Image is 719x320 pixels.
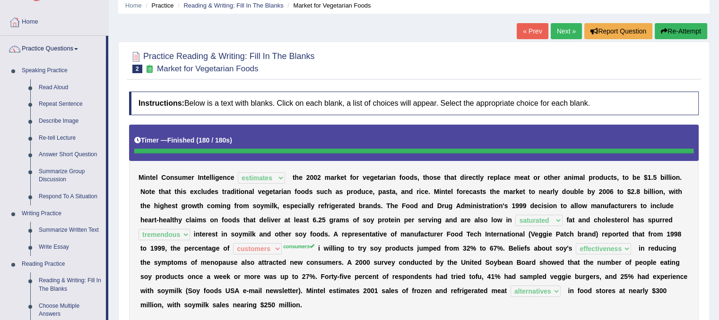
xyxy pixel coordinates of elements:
[139,174,144,181] b: M
[236,188,239,195] b: t
[631,188,634,195] b: 2
[651,188,653,195] b: l
[668,174,670,181] b: l
[353,188,357,195] b: o
[170,174,174,181] b: n
[35,239,106,256] a: Write Essay
[350,174,352,181] b: f
[429,174,433,181] b: o
[676,188,678,195] b: t
[568,174,572,181] b: n
[295,174,299,181] b: h
[35,79,106,96] a: Read Aloud
[603,174,607,181] b: u
[482,188,486,195] b: s
[145,188,149,195] b: o
[492,188,496,195] b: h
[239,188,241,195] b: i
[666,174,668,181] b: l
[580,174,583,181] b: a
[466,174,468,181] b: r
[157,64,259,73] small: Market for Vegetarian Foods
[132,65,142,73] span: 2
[283,188,287,195] b: a
[463,188,465,195] b: r
[287,188,291,195] b: n
[244,188,249,195] b: n
[457,188,459,195] b: f
[190,188,194,195] b: e
[611,174,614,181] b: t
[370,174,374,181] b: g
[325,174,330,181] b: m
[372,188,374,195] b: ,
[537,174,540,181] b: r
[599,188,603,195] b: 2
[224,188,226,195] b: r
[490,174,494,181] b: e
[139,99,184,107] b: Instructions:
[215,188,218,195] b: s
[191,174,194,181] b: r
[35,222,106,239] a: Summarize Written Text
[273,188,275,195] b: t
[444,174,447,181] b: t
[161,188,165,195] b: h
[517,23,548,39] a: « Prev
[336,188,339,195] b: a
[154,202,158,210] b: h
[655,188,659,195] b: o
[514,174,520,181] b: m
[211,174,213,181] b: l
[644,174,648,181] b: $
[401,174,406,181] b: o
[339,188,343,195] b: s
[648,188,650,195] b: i
[361,188,365,195] b: u
[305,188,309,195] b: d
[309,188,313,195] b: s
[0,36,106,59] a: Practice Questions
[636,188,640,195] b: 8
[528,174,530,181] b: t
[196,136,199,144] b: (
[544,174,548,181] b: o
[498,174,500,181] b: l
[143,202,147,210] b: h
[558,174,560,181] b: r
[595,174,599,181] b: o
[529,188,531,195] b: t
[144,174,146,181] b: i
[409,188,413,195] b: d
[357,188,362,195] b: d
[543,188,546,195] b: e
[672,174,676,181] b: o
[572,174,573,181] b: i
[265,188,269,195] b: g
[209,174,211,181] b: l
[469,188,473,195] b: c
[17,62,106,79] a: Speaking Practice
[275,188,279,195] b: a
[636,174,640,181] b: e
[140,202,143,210] b: t
[134,137,232,144] h5: Timer —
[472,174,476,181] b: c
[480,188,483,195] b: t
[324,188,328,195] b: c
[480,174,484,181] b: y
[383,174,386,181] b: r
[680,174,682,181] b: .
[340,174,344,181] b: e
[378,174,380,181] b: t
[617,174,619,181] b: ,
[593,174,595,181] b: r
[231,188,235,195] b: d
[35,163,106,188] a: Summarize Group Discussion
[496,188,500,195] b: e
[454,174,457,181] b: t
[165,188,169,195] b: a
[476,188,480,195] b: s
[648,174,651,181] b: 1
[143,1,173,10] li: Practice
